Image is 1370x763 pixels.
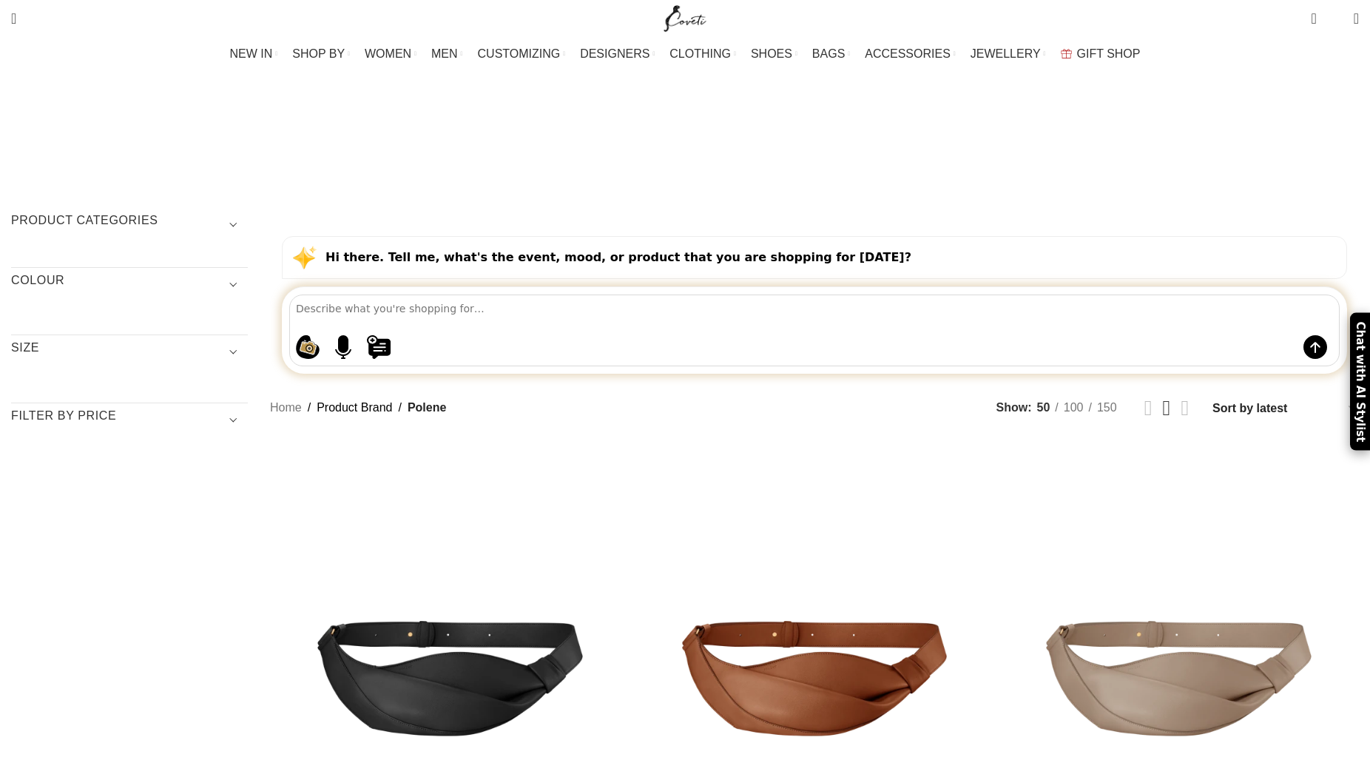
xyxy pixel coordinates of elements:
a: CLOTHING [669,39,736,69]
span: WOMEN [365,47,411,61]
a: CUSTOMIZING [478,39,566,69]
a: DESIGNERS [580,39,655,69]
h3: COLOUR [11,272,248,298]
h3: SIZE [11,340,248,365]
span: NEW IN [230,47,273,61]
span: 0 [1331,15,1342,26]
a: 0 [1303,4,1323,33]
span: GIFT SHOP [1077,47,1141,61]
span: SHOES [751,47,792,61]
span: CUSTOMIZING [478,47,561,61]
span: JEWELLERY [971,47,1041,61]
a: Search [4,4,24,33]
a: JEWELLERY [971,39,1046,69]
a: SHOP BY [292,39,350,69]
a: BAGS [812,39,850,69]
span: BAGS [812,47,845,61]
div: Main navigation [4,39,1366,69]
a: NEW IN [230,39,278,69]
span: SHOP BY [292,47,345,61]
img: GiftBag [1061,49,1072,58]
span: MEN [431,47,458,61]
a: MEN [431,39,462,69]
span: 0 [1312,7,1323,19]
a: SHOES [751,39,797,69]
h3: Filter by price [11,408,248,433]
a: GIFT SHOP [1061,39,1141,69]
h3: Product categories [11,212,248,238]
span: ACCESSORIES [865,47,951,61]
a: Site logo [661,11,710,24]
span: CLOTHING [669,47,731,61]
div: My Wishlist [1328,4,1343,33]
a: ACCESSORIES [865,39,956,69]
a: WOMEN [365,39,416,69]
span: DESIGNERS [580,47,649,61]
